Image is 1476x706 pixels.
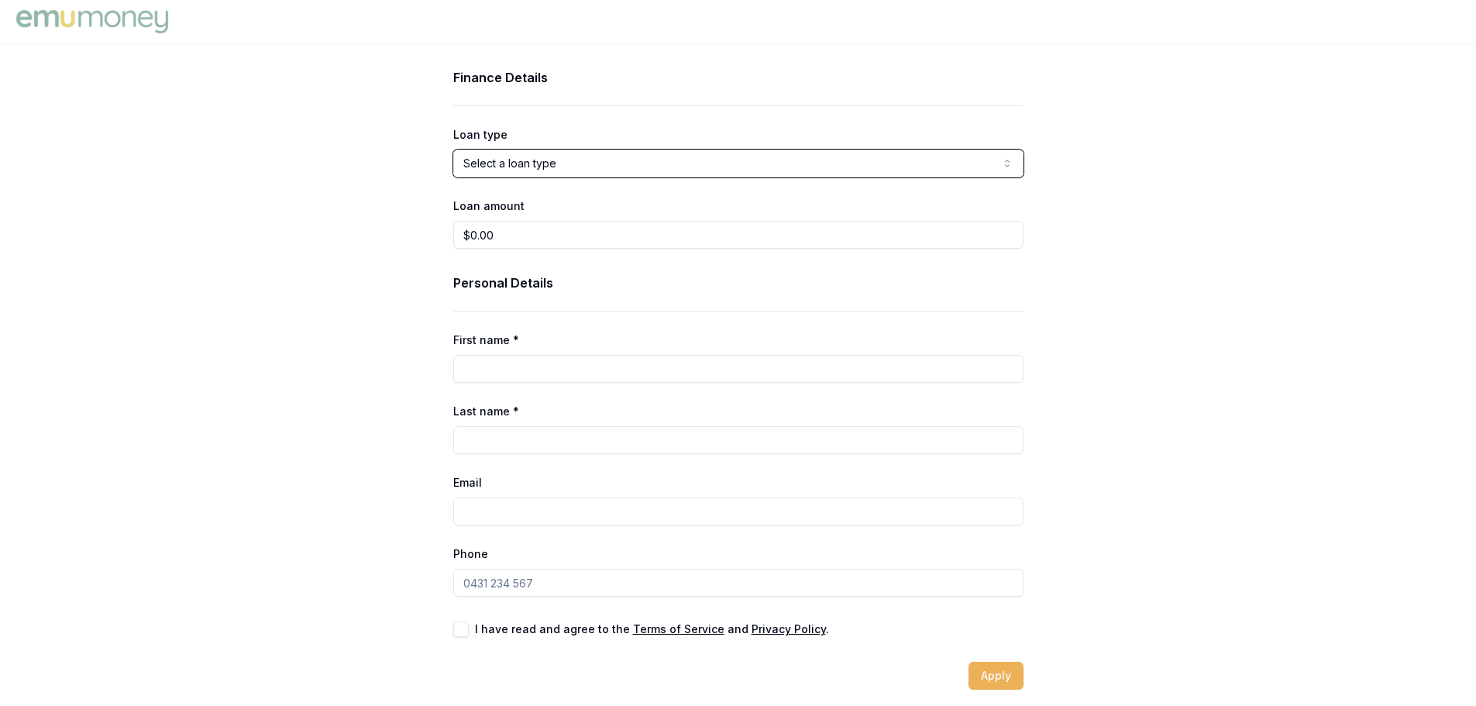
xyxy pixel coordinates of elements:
h3: Personal Details [453,274,1024,292]
button: Apply [969,662,1024,690]
img: Emu Money [12,6,172,37]
label: Phone [453,547,488,560]
label: Loan amount [453,199,525,212]
label: Loan type [453,128,507,141]
label: Last name * [453,405,519,418]
label: First name * [453,333,519,346]
h3: Finance Details [453,68,1024,87]
label: Email [453,476,482,489]
a: Privacy Policy [752,622,826,635]
label: I have read and agree to the and . [475,624,829,635]
input: $ [453,221,1024,249]
input: 0431 234 567 [453,569,1024,597]
a: Terms of Service [633,622,724,635]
